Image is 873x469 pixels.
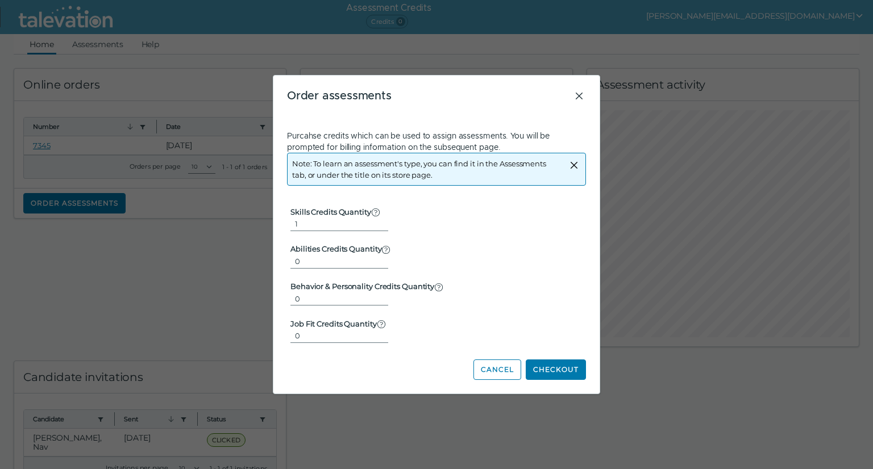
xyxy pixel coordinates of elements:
[567,158,581,171] button: Close alert
[290,319,386,329] label: Job Fit Credits Quantity
[287,130,586,153] p: Purcahse credits which can be used to assign assessments. You will be prompted for billing inform...
[292,153,560,185] div: Note: To learn an assessment's type, you can find it in the Assessments tab, or under the title o...
[572,89,586,103] button: Close
[290,244,390,254] label: Abilities Credits Quantity
[290,282,443,292] label: Behavior & Personality Credits Quantity
[287,89,572,103] h3: Order assessments
[290,207,380,217] label: Skills Credits Quantity
[473,359,521,380] button: Cancel
[526,359,586,380] button: Checkout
